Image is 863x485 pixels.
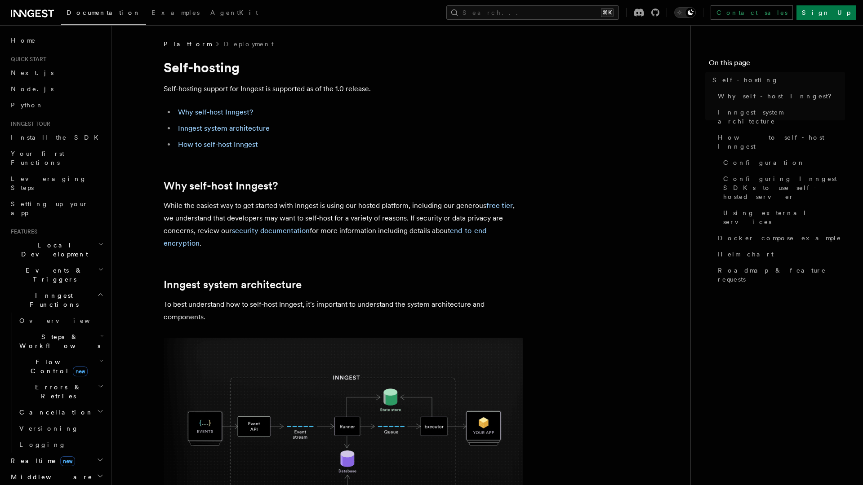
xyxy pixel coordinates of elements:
button: Steps & Workflows [16,329,106,354]
span: Versioning [19,425,79,432]
span: new [60,456,75,466]
span: How to self-host Inngest [718,133,845,151]
span: Logging [19,441,66,448]
a: Inngest system architecture [178,124,270,132]
p: While the easiest way to get started with Inngest is using our hosted platform, including our gen... [164,199,523,250]
a: Configuring Inngest SDKs to use self-hosted server [720,171,845,205]
a: Setting up your app [7,196,106,221]
button: Events & Triggers [7,262,106,287]
span: Node.js [11,85,53,93]
span: Your first Functions [11,150,64,166]
span: Local Development [7,241,98,259]
a: Helm chart [714,246,845,262]
span: Features [7,228,37,235]
a: How to self-host Inngest [178,140,258,149]
span: Platform [164,40,211,48]
h1: Self-hosting [164,59,523,75]
a: Sign Up [796,5,856,20]
a: Python [7,97,106,113]
span: Inngest Functions [7,291,97,309]
a: Node.js [7,81,106,97]
span: Home [11,36,36,45]
span: Cancellation [16,408,93,417]
a: Inngest system architecture [164,278,302,291]
span: Overview [19,317,112,324]
span: new [73,366,88,376]
kbd: ⌘K [601,8,614,17]
a: AgentKit [205,3,263,24]
span: Setting up your app [11,200,88,216]
span: Helm chart [718,250,774,259]
a: Logging [16,436,106,453]
a: Roadmap & feature requests [714,262,845,287]
div: Inngest Functions [7,313,106,453]
span: Docker compose example [718,234,841,242]
a: Why self-host Inngest? [164,180,278,192]
span: Events & Triggers [7,266,98,284]
span: Leveraging Steps [11,175,87,191]
span: Self-hosting [712,75,778,84]
span: Install the SDK [11,134,104,141]
a: Home [7,32,106,48]
span: Realtime [7,456,75,465]
button: Errors & Retries [16,379,106,404]
span: Why self-host Inngest? [718,92,838,101]
button: Middleware [7,469,106,485]
button: Flow Controlnew [16,354,106,379]
span: Configuration [723,158,805,167]
span: AgentKit [210,9,258,16]
span: Documentation [67,9,141,16]
a: free tier [486,201,513,210]
button: Search...⌘K [446,5,619,20]
a: Docker compose example [714,230,845,246]
button: Toggle dark mode [674,7,696,18]
a: Versioning [16,420,106,436]
span: Roadmap & feature requests [718,266,845,284]
a: security documentation [232,226,310,235]
a: Install the SDK [7,129,106,145]
a: Why self-host Inngest? [714,88,845,104]
a: Your first Functions [7,145,106,171]
button: Cancellation [16,404,106,420]
h4: On this page [709,57,845,72]
a: Examples [146,3,205,24]
span: Inngest system architecture [718,108,845,126]
a: Configuration [720,154,845,171]
span: Inngest tour [7,120,50,128]
a: Deployment [224,40,274,48]
a: Self-hosting [709,72,845,88]
span: Middleware [7,472,93,481]
a: How to self-host Inngest [714,129,845,154]
a: Why self-host Inngest? [178,108,253,116]
a: Contact sales [711,5,793,20]
a: Inngest system architecture [714,104,845,129]
a: Next.js [7,65,106,81]
span: Using external services [723,208,845,226]
span: Examples [151,9,200,16]
span: Errors & Retries [16,383,98,401]
span: Quick start [7,56,46,63]
a: Leveraging Steps [7,171,106,196]
span: Next.js [11,69,53,76]
span: Configuring Inngest SDKs to use self-hosted server [723,174,845,201]
a: Using external services [720,205,845,230]
button: Local Development [7,237,106,262]
p: Self-hosting support for Inngest is supported as of the 1.0 release. [164,83,523,95]
a: Documentation [61,3,146,25]
a: Overview [16,313,106,329]
span: Steps & Workflows [16,332,100,350]
button: Inngest Functions [7,287,106,313]
button: Realtimenew [7,453,106,469]
span: Flow Control [16,357,99,375]
span: Python [11,101,44,109]
p: To best understand how to self-host Inngest, it's important to understand the system architecture... [164,298,523,323]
